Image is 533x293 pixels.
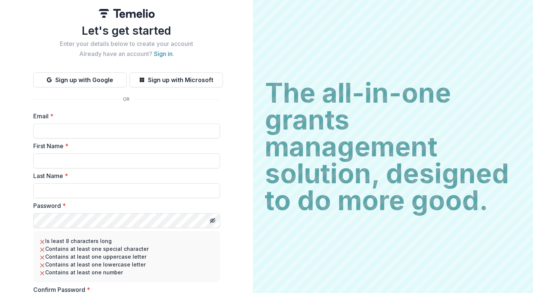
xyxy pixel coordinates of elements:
[207,215,219,227] button: Toggle password visibility
[33,141,216,150] label: First Name
[99,9,155,18] img: Temelio
[39,245,214,253] li: Contains at least one special character
[33,40,220,47] h2: Enter your details below to create your account
[33,112,216,121] label: Email
[33,201,216,210] label: Password
[33,50,220,57] h2: Already have an account? .
[39,237,214,245] li: Is least 8 characters long
[33,171,216,180] label: Last Name
[33,72,127,87] button: Sign up with Google
[154,50,173,57] a: Sign in
[33,24,220,37] h1: Let's get started
[39,261,214,268] li: Contains at least one lowercase letter
[130,72,223,87] button: Sign up with Microsoft
[39,268,214,276] li: Contains at least one number
[39,253,214,261] li: Contains at least one uppercase letter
